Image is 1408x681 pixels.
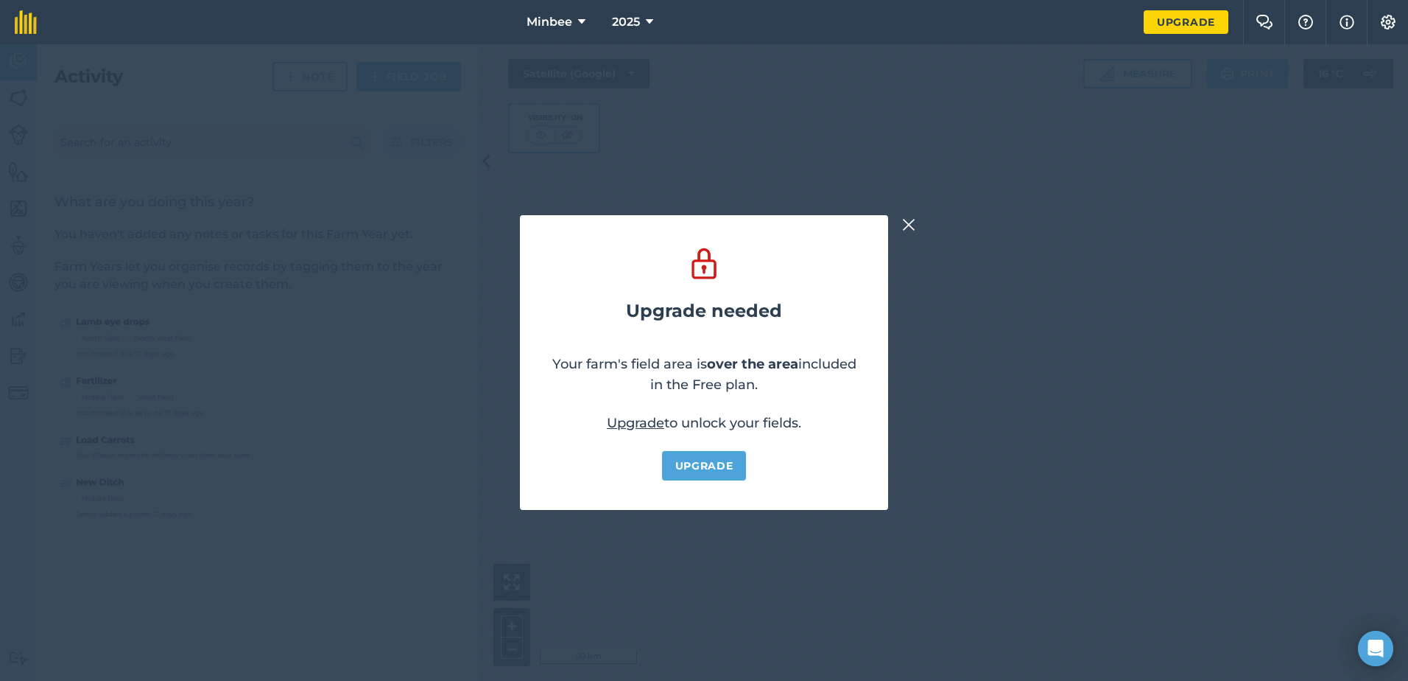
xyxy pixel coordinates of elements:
[707,356,798,372] strong: over the area
[607,415,664,431] a: Upgrade
[1144,10,1228,34] a: Upgrade
[612,13,640,31] span: 2025
[15,10,37,34] img: fieldmargin Logo
[607,413,801,433] p: to unlock your fields.
[662,451,747,481] a: Upgrade
[527,13,572,31] span: Minbee
[1379,15,1397,29] img: A cog icon
[1256,15,1273,29] img: Two speech bubbles overlapping with the left bubble in the forefront
[549,354,859,395] p: Your farm's field area is included in the Free plan.
[1358,631,1393,666] div: Open Intercom Messenger
[902,216,915,234] img: svg+xml;base64,PHN2ZyB4bWxucz0iaHR0cDovL3d3dy53My5vcmcvMjAwMC9zdmciIHdpZHRoPSIyMiIgaGVpZ2h0PSIzMC...
[626,301,782,321] h2: Upgrade needed
[1297,15,1314,29] img: A question mark icon
[1340,13,1354,31] img: svg+xml;base64,PHN2ZyB4bWxucz0iaHR0cDovL3d3dy53My5vcmcvMjAwMC9zdmciIHdpZHRoPSIxNyIgaGVpZ2h0PSIxNy...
